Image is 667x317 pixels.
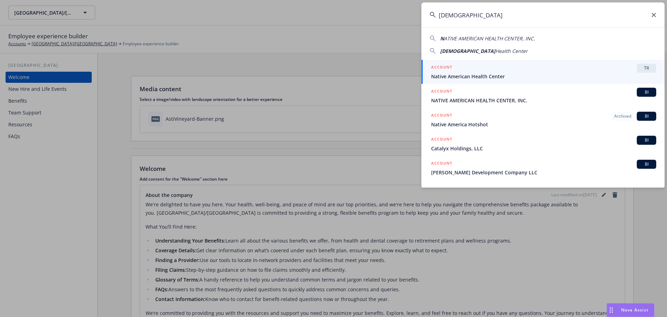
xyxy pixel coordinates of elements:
h5: ACCOUNT [431,112,452,120]
a: ACCOUNTBINATIVE AMERICAN HEALTH CENTER, INC. [421,84,665,108]
h5: ACCOUNT [431,88,452,96]
a: ACCOUNTBICatalyx Holdings, LLC [421,132,665,156]
span: Archived [614,113,631,119]
span: N [440,35,444,42]
span: TR [640,65,653,71]
span: BI [640,89,653,95]
h5: ACCOUNT [431,160,452,168]
span: [PERSON_NAME] Development Company LLC [431,169,656,176]
span: NATIVE AMERICAN HEALTH CENTER, INC. [431,97,656,104]
div: Drag to move [607,303,616,317]
span: BI [640,161,653,167]
a: ACCOUNTArchivedBINative America Hotshot [421,108,665,132]
span: Health Center [495,48,528,54]
a: ACCOUNTTRNative American Health Center [421,60,665,84]
h5: ACCOUNT [431,64,452,72]
span: ATIVE AMERICAN HEALTH CENTER, INC. [444,35,535,42]
span: BI [640,137,653,143]
span: Catalyx Holdings, LLC [431,145,656,152]
a: ACCOUNTBI[PERSON_NAME] Development Company LLC [421,156,665,180]
span: Native American Health Center [431,73,656,80]
button: Nova Assist [607,303,654,317]
span: Native America Hotshot [431,121,656,128]
input: Search... [421,2,665,27]
h5: ACCOUNT [431,136,452,144]
span: [DEMOGRAPHIC_DATA] [440,48,495,54]
span: Nova Assist [621,307,649,313]
span: BI [640,113,653,119]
